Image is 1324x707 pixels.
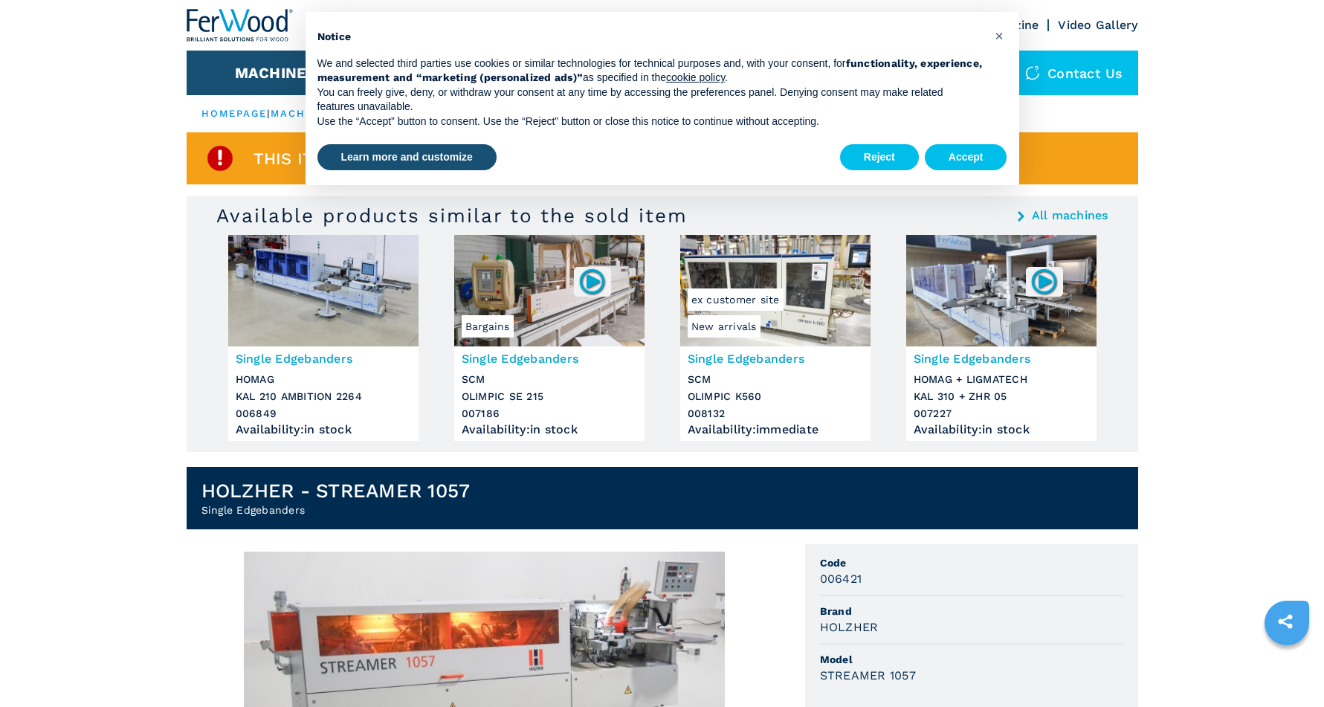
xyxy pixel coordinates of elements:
[187,9,294,42] img: Ferwood
[205,143,235,173] img: SoldProduct
[820,570,862,587] h3: 006421
[317,144,497,171] button: Learn more and customize
[680,235,871,346] img: Single Edgebanders SCM OLIMPIC K560
[454,235,645,441] a: Single Edgebanders SCM OLIMPIC SE 215Bargains007186Single EdgebandersSCMOLIMPIC SE 215007186Avail...
[820,667,916,684] h3: STREAMER 1057
[317,57,983,84] strong: functionality, experience, measurement and “marketing (personalized ads)”
[462,426,637,433] div: Availability : in stock
[454,235,645,346] img: Single Edgebanders SCM OLIMPIC SE 215
[317,30,984,45] h2: Notice
[688,288,784,311] span: ex customer site
[1025,65,1040,80] img: Contact us
[236,350,411,367] h3: Single Edgebanders
[1267,603,1304,640] a: sharethis
[317,57,984,85] p: We and selected third parties use cookies or similar technologies for technical purposes and, wit...
[201,108,268,119] a: HOMEPAGE
[820,652,1123,667] span: Model
[988,24,1012,48] button: Close this notice
[914,426,1089,433] div: Availability : in stock
[462,371,637,422] h3: SCM OLIMPIC SE 215 007186
[216,204,688,227] h3: Available products similar to the sold item
[820,604,1123,619] span: Brand
[820,555,1123,570] span: Code
[1010,51,1138,95] div: Contact us
[578,267,607,296] img: 007186
[235,64,317,82] button: Machines
[1058,18,1137,32] a: Video Gallery
[1032,210,1108,222] a: All machines
[925,144,1007,171] button: Accept
[462,315,514,338] span: Bargains
[1030,267,1059,296] img: 007227
[462,350,637,367] h3: Single Edgebanders
[317,114,984,129] p: Use the “Accept” button to consent. Use the “Reject” button or close this notice to continue with...
[317,85,984,114] p: You can freely give, deny, or withdraw your consent at any time by accessing the preferences pane...
[271,108,335,119] a: machines
[236,371,411,422] h3: HOMAG KAL 210 AMBITION 2264 006849
[201,503,471,517] h2: Single Edgebanders
[914,371,1089,422] h3: HOMAG + LIGMATECH KAL 310 + ZHR 05 007227
[267,108,270,119] span: |
[906,235,1097,441] a: Single Edgebanders HOMAG + LIGMATECH KAL 310 + ZHR 05007227Single EdgebandersHOMAG + LIGMATECHKAL...
[820,619,879,636] h3: HOLZHER
[236,426,411,433] div: Availability : in stock
[995,27,1004,45] span: ×
[228,235,419,346] img: Single Edgebanders HOMAG KAL 210 AMBITION 2264
[688,315,761,338] span: New arrivals
[254,150,489,167] span: This item is already sold
[201,479,471,503] h1: HOLZHER - STREAMER 1057
[666,71,725,83] a: cookie policy
[840,144,919,171] button: Reject
[914,350,1089,367] h3: Single Edgebanders
[688,426,863,433] div: Availability : immediate
[688,350,863,367] h3: Single Edgebanders
[688,371,863,422] h3: SCM OLIMPIC K560 008132
[228,235,419,441] a: Single Edgebanders HOMAG KAL 210 AMBITION 2264Single EdgebandersHOMAGKAL 210 AMBITION 2264006849A...
[680,235,871,441] a: Single Edgebanders SCM OLIMPIC K560New arrivalsex customer siteSingle EdgebandersSCMOLIMPIC K5600...
[906,235,1097,346] img: Single Edgebanders HOMAG + LIGMATECH KAL 310 + ZHR 05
